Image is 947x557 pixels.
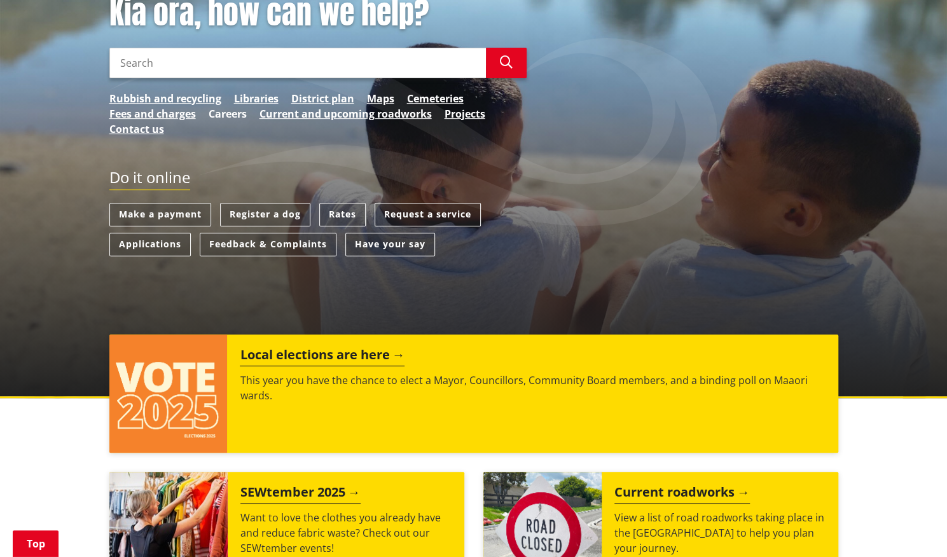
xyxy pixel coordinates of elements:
[407,91,464,106] a: Cemeteries
[345,233,435,256] a: Have your say
[109,334,838,453] a: Local elections are here This year you have the chance to elect a Mayor, Councillors, Community B...
[240,347,404,366] h2: Local elections are here
[109,106,196,121] a: Fees and charges
[109,203,211,226] a: Make a payment
[109,168,190,191] h2: Do it online
[209,106,247,121] a: Careers
[200,233,336,256] a: Feedback & Complaints
[614,485,750,504] h2: Current roadworks
[240,373,825,403] p: This year you have the chance to elect a Mayor, Councillors, Community Board members, and a bindi...
[291,91,354,106] a: District plan
[319,203,366,226] a: Rates
[240,485,361,504] h2: SEWtember 2025
[259,106,432,121] a: Current and upcoming roadworks
[109,48,486,78] input: Search input
[888,504,934,549] iframe: Messenger Launcher
[109,121,164,137] a: Contact us
[109,233,191,256] a: Applications
[220,203,310,226] a: Register a dog
[240,510,452,556] p: Want to love the clothes you already have and reduce fabric waste? Check out our SEWtember events!
[109,91,221,106] a: Rubbish and recycling
[109,334,228,453] img: Vote 2025
[375,203,481,226] a: Request a service
[367,91,394,106] a: Maps
[614,510,826,556] p: View a list of road roadworks taking place in the [GEOGRAPHIC_DATA] to help you plan your journey.
[13,530,59,557] a: Top
[234,91,279,106] a: Libraries
[445,106,485,121] a: Projects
